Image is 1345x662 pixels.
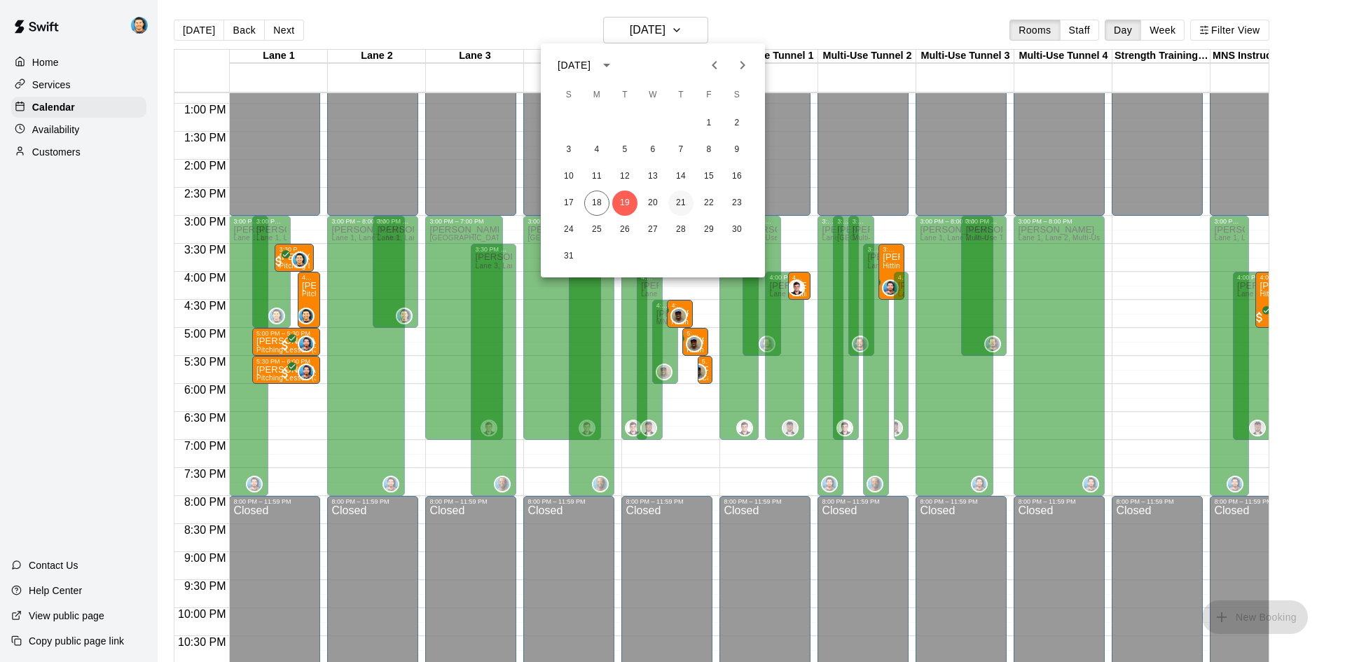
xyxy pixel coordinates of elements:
button: 17 [556,191,581,216]
button: 4 [584,137,609,163]
button: 10 [556,164,581,189]
button: 30 [724,217,750,242]
button: 13 [640,164,665,189]
button: 1 [696,111,722,136]
button: 21 [668,191,694,216]
button: 3 [556,137,581,163]
button: 12 [612,164,637,189]
button: 27 [640,217,665,242]
button: calendar view is open, switch to year view [595,53,619,77]
button: 7 [668,137,694,163]
button: 20 [640,191,665,216]
span: Saturday [724,81,750,109]
span: Thursday [668,81,694,109]
button: 15 [696,164,722,189]
button: 25 [584,217,609,242]
button: Previous month [701,51,729,79]
button: Next month [729,51,757,79]
button: 18 [584,191,609,216]
button: 2 [724,111,750,136]
button: 6 [640,137,665,163]
span: Friday [696,81,722,109]
button: 5 [612,137,637,163]
button: 28 [668,217,694,242]
button: 31 [556,244,581,269]
button: 8 [696,137,722,163]
span: Wednesday [640,81,665,109]
div: [DATE] [558,58,591,73]
button: 23 [724,191,750,216]
button: 22 [696,191,722,216]
button: 26 [612,217,637,242]
button: 14 [668,164,694,189]
span: Tuesday [612,81,637,109]
button: 24 [556,217,581,242]
span: Sunday [556,81,581,109]
button: 29 [696,217,722,242]
button: 16 [724,164,750,189]
span: Monday [584,81,609,109]
button: 11 [584,164,609,189]
button: 19 [612,191,637,216]
button: 9 [724,137,750,163]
